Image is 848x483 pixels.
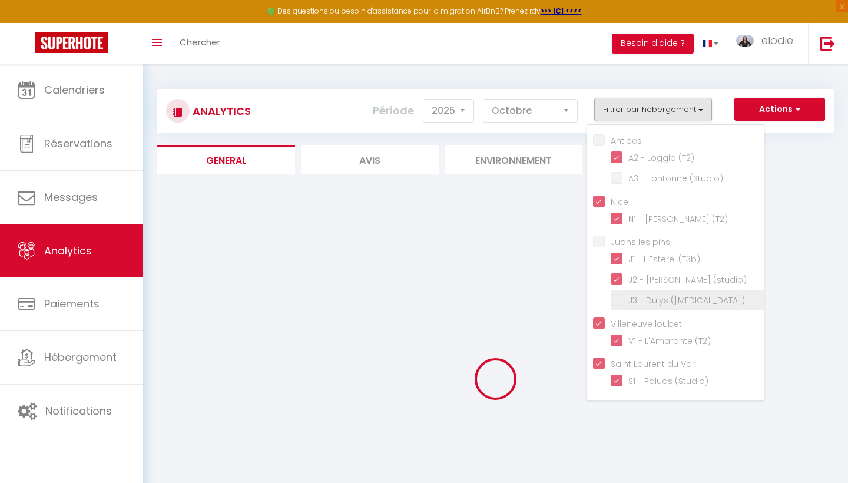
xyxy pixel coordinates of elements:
[44,243,92,258] span: Analytics
[45,403,112,418] span: Notifications
[44,296,100,311] span: Paiements
[761,33,793,48] span: elodie
[612,34,694,54] button: Besoin d'aide ?
[301,145,439,174] li: Avis
[594,98,712,121] button: Filtrer par hébergement
[180,36,220,48] span: Chercher
[35,32,108,53] img: Super Booking
[157,145,295,174] li: General
[373,98,414,124] label: Période
[736,35,754,47] img: ...
[190,98,251,124] h3: Analytics
[44,136,112,151] span: Réservations
[628,213,728,225] span: N1 - [PERSON_NAME] (T2)
[44,82,105,97] span: Calendriers
[44,350,117,365] span: Hébergement
[445,145,582,174] li: Environnement
[541,6,582,16] a: >>> ICI <<<<
[628,335,711,347] span: V1 - L'Amarante (T2)
[171,23,229,64] a: Chercher
[820,36,835,51] img: logout
[44,190,98,204] span: Messages
[734,98,825,121] button: Actions
[727,23,808,64] a: ... elodie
